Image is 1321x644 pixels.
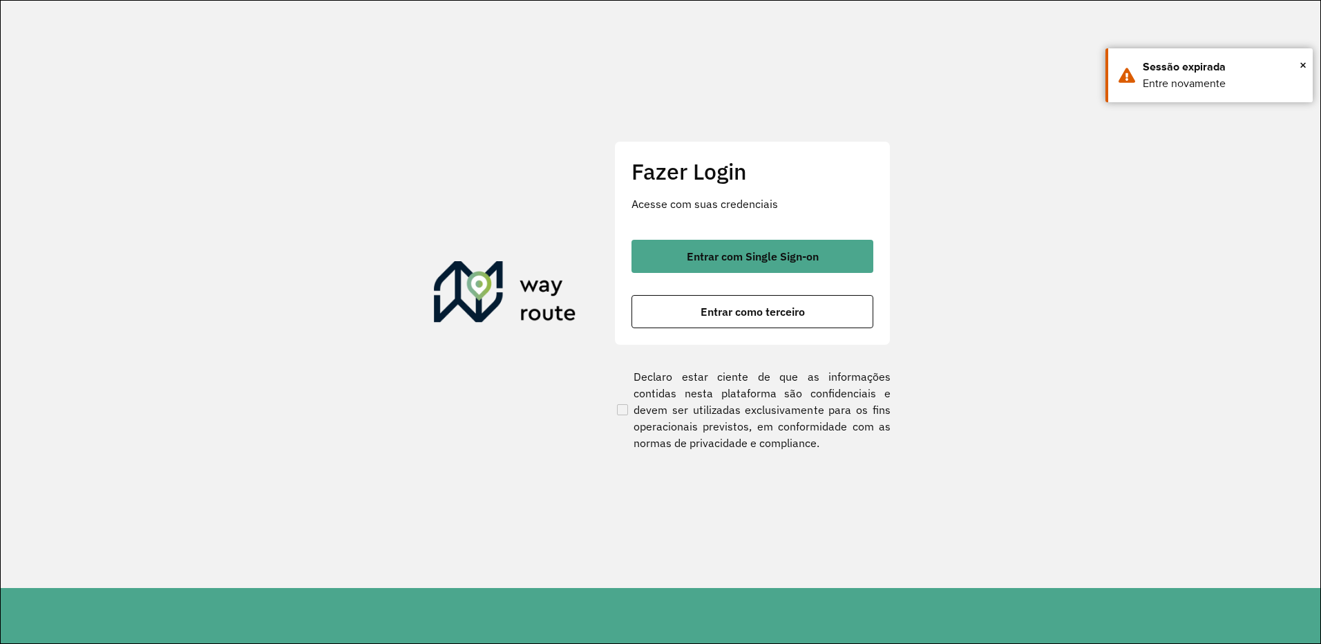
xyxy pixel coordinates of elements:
button: button [631,240,873,273]
img: Roteirizador AmbevTech [434,261,576,328]
button: button [631,295,873,328]
h2: Fazer Login [631,158,873,184]
p: Acesse com suas credenciais [631,196,873,212]
span: Entrar como terceiro [701,306,805,317]
button: Close [1300,55,1306,75]
span: × [1300,55,1306,75]
div: Entre novamente [1143,75,1302,92]
label: Declaro estar ciente de que as informações contidas nesta plataforma são confidenciais e devem se... [614,368,891,451]
div: Sessão expirada [1143,59,1302,75]
span: Entrar com Single Sign-on [687,251,819,262]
